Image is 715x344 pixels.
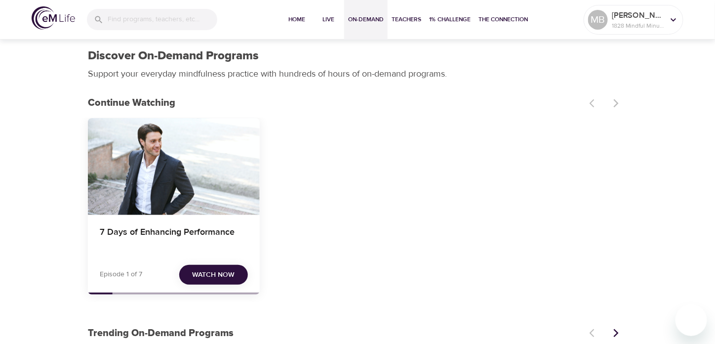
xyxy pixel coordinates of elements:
span: The Connection [478,14,528,25]
input: Find programs, teachers, etc... [108,9,217,30]
span: Watch Now [193,269,235,281]
span: On-Demand [348,14,384,25]
img: logo [32,6,75,30]
p: [PERSON_NAME] [612,9,664,21]
span: Teachers [392,14,421,25]
button: 7 Days of Enhancing Performance [88,118,260,215]
button: Watch Now [179,265,248,285]
span: Live [317,14,340,25]
p: Trending On-Demand Programs [88,326,584,341]
iframe: Button to launch messaging window [675,304,707,336]
p: Episode 1 of 7 [100,269,142,280]
div: MB [588,10,608,30]
button: Next items [605,322,627,344]
p: 1828 Mindful Minutes [612,21,664,30]
h1: Discover On-Demand Programs [88,49,259,63]
p: Support your everyday mindfulness practice with hundreds of hours of on-demand programs. [88,67,458,81]
span: 1% Challenge [429,14,471,25]
h4: 7 Days of Enhancing Performance [100,227,248,251]
h3: Continue Watching [88,97,584,109]
span: Home [285,14,309,25]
